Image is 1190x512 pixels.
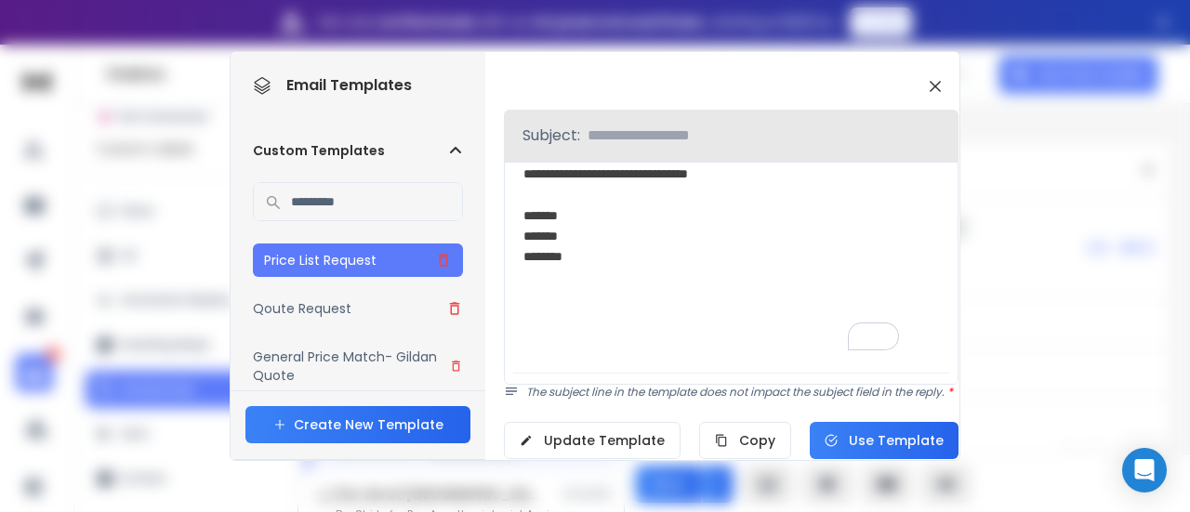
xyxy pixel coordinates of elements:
[670,377,706,414] button: Insert Link (Ctrl+K)
[791,377,826,414] button: Code View
[915,384,953,400] span: reply.
[526,385,959,400] p: The subject line in the template does not impact the subject field in the
[699,422,791,459] button: Copy
[748,377,784,414] button: Emoticons
[505,163,932,369] div: To enrich screen reader interactions, please activate Accessibility in Grammarly extension settings
[709,377,745,414] button: Insert Image (Ctrl+P)
[628,377,663,414] button: More Text
[810,422,959,459] button: Use Template
[504,422,681,459] button: Update Template
[1122,448,1167,492] div: Open Intercom Messenger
